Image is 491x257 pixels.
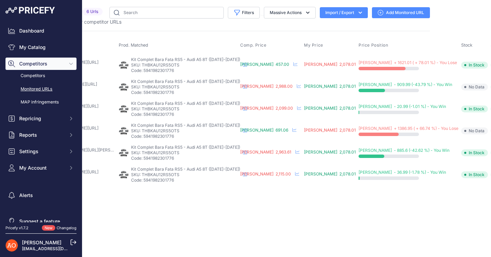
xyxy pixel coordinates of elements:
span: Kit Complet Bara Fata RS5 - Audi A5 8T ([DATE]-[DATE]) [131,123,240,128]
p: SKU: THBKAU12RS5OTS [131,84,240,90]
a: My Catalog [5,41,77,53]
a: Changelog [57,225,77,230]
div: Pricefy v1.7.2 [5,225,28,231]
span: [PERSON_NAME] 2,078.01 [304,84,356,89]
button: Reports [5,129,77,141]
button: Price Position [359,42,389,48]
a: [DOMAIN_NAME][URL][PERSON_NAME] [54,147,132,152]
span: [PERSON_NAME] - 20.99 (-1.01 %) - You Win [359,104,446,109]
p: Code: - [54,153,116,158]
span: [PERSON_NAME] 457.00 [240,62,289,67]
a: Add Monitored URL [372,7,430,18]
span: Prod. Matched [119,42,148,48]
span: [PERSON_NAME] 2,078.01 [304,127,356,133]
span: Kit Complet Bara Fata RS5 - Audi A5 8T ([DATE]-[DATE]) [131,79,240,84]
p: SKU: THBKAU12RS5OTS [131,150,240,156]
span: [PERSON_NAME] - 885.6 (-42.62 %) - You Win [359,148,449,153]
p: Code: 5941982301776 [131,68,240,73]
button: Comp. Price [240,42,268,48]
span: [PERSON_NAME] - 36.99 (-1.78 %) - You Win [359,170,446,175]
span: Kit Complet Bara Fata RS5 - Audi A5 8T ([DATE]-[DATE]) [131,167,240,172]
span: Settings [19,148,64,155]
span: Competitors [19,60,64,67]
span: Stock [461,42,472,48]
span: [PERSON_NAME] + 1386.95 ( + 66.74 %) - You Lose [359,126,458,131]
span: My Account [19,164,64,171]
button: Filters [228,7,260,19]
span: [PERSON_NAME] 2,078.01 [304,171,356,176]
span: Reports [19,132,64,138]
a: Suggest a feature [5,215,77,228]
span: [PERSON_NAME] + 1621.01 ( + 78.01 %) - You Lose [359,60,457,65]
span: No Data [461,84,488,90]
span: [PERSON_NAME] 2,078.01 [304,106,356,111]
span: In Stock [461,62,488,69]
span: Kit Complet Bara Fata RS5 - Audi A5 8T ([DATE]-[DATE]) [131,145,240,150]
p: Code: 5941982301776 [131,156,240,161]
span: 6 Urls [82,8,103,16]
button: My Price [304,42,325,48]
span: [PERSON_NAME] 2,078.01 [304,62,356,67]
span: [PERSON_NAME] 2,988.00 [240,84,293,89]
span: [PERSON_NAME] 2,963.61 [240,149,291,155]
button: Import / Export [320,7,368,18]
span: No Data [461,127,488,134]
p: Code: 5941982301776 [131,90,240,95]
a: MAP infringements [5,96,77,108]
a: Competitors [5,70,77,82]
a: Alerts [5,189,77,201]
a: Monitored URLs [5,83,77,95]
input: Search [109,7,224,19]
span: In Stock [461,106,488,112]
button: Competitors [5,58,77,70]
span: Price Position [359,42,388,48]
button: Massive Actions [264,7,316,19]
button: My Account [5,162,77,174]
p: Code: 5941982301776 [131,112,240,117]
span: In Stock [461,171,488,178]
span: [PERSON_NAME] 2,078.01 [304,149,356,155]
p: Code: 5941982301776 [131,134,240,139]
span: [PERSON_NAME] 691.06 [240,127,288,133]
span: Kit Complet Bara Fata RS5 - Audi A5 8T ([DATE]-[DATE]) [131,57,240,62]
a: [EMAIL_ADDRESS][DOMAIN_NAME] [22,246,94,251]
span: Repricing [19,115,64,122]
p: SKU: THBKAU12RS5OTS [131,106,240,112]
p: SKU: THBKAU12RS5OTS [131,62,240,68]
span: Comp. Price [240,42,267,48]
span: In Stock [461,149,488,156]
a: [PERSON_NAME] [22,240,61,245]
a: Dashboard [5,25,77,37]
nav: Sidebar [5,25,77,228]
p: SKU: THBKAU12RS5OTS [131,172,240,178]
button: Settings [5,145,77,158]
span: [PERSON_NAME] 2,099.00 [240,106,293,111]
span: [PERSON_NAME] - 909.99 (-43.79 %) - You Win [359,82,452,87]
span: Kit Complet Bara Fata RS5 - Audi A5 8T ([DATE]-[DATE]) [131,101,240,106]
img: Pricefy Logo [5,7,55,14]
p: SKU: THBKAU12RS5OTS [131,128,240,134]
span: [PERSON_NAME] 2,115.00 [240,171,291,176]
button: Repricing [5,112,77,125]
p: Code: 5941982301776 [131,178,240,183]
span: My Price [304,42,323,48]
span: New [42,225,55,231]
